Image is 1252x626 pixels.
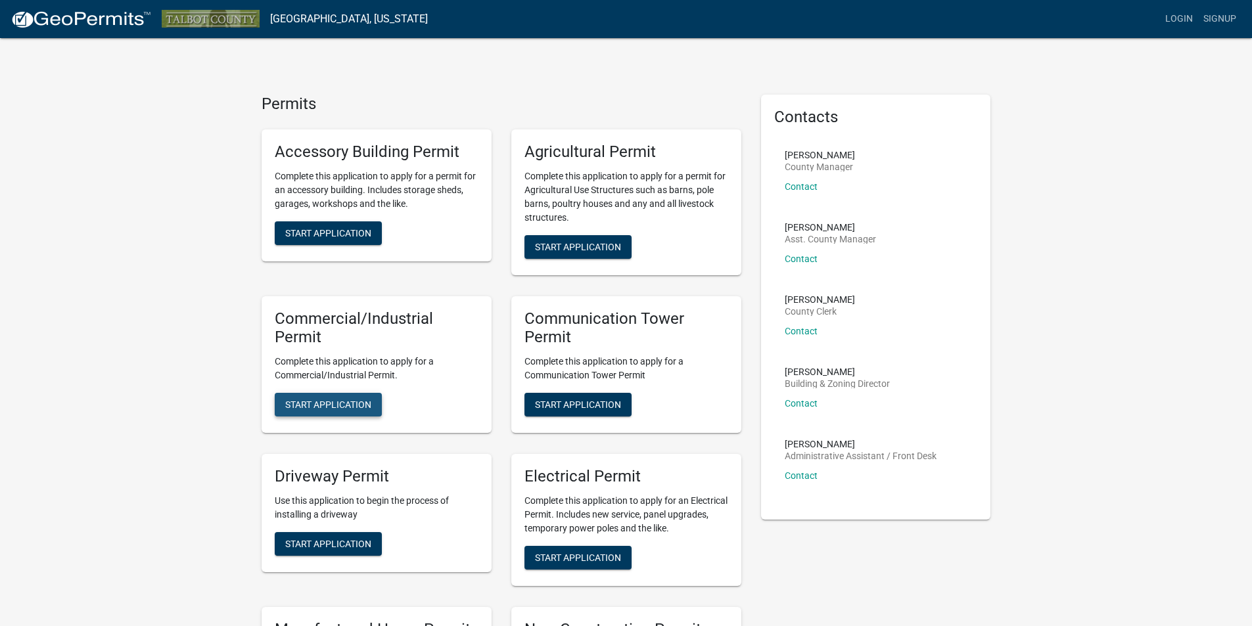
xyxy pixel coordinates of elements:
[275,221,382,245] button: Start Application
[535,399,621,410] span: Start Application
[1160,7,1198,32] a: Login
[774,108,978,127] h5: Contacts
[162,10,260,28] img: Talbot County, Georgia
[785,326,818,336] a: Contact
[785,367,890,376] p: [PERSON_NAME]
[524,169,728,225] p: Complete this application to apply for a permit for Agricultural Use Structures such as barns, po...
[785,181,818,192] a: Contact
[785,379,890,388] p: Building & Zoning Director
[535,552,621,562] span: Start Application
[275,494,478,522] p: Use this application to begin the process of installing a driveway
[785,295,855,304] p: [PERSON_NAME]
[1198,7,1241,32] a: Signup
[270,8,428,30] a: [GEOGRAPHIC_DATA], [US_STATE]
[785,470,818,481] a: Contact
[285,538,371,548] span: Start Application
[275,143,478,162] h5: Accessory Building Permit
[785,254,818,264] a: Contact
[524,355,728,382] p: Complete this application to apply for a Communication Tower Permit
[785,398,818,409] a: Contact
[785,150,855,160] p: [PERSON_NAME]
[524,494,728,535] p: Complete this application to apply for an Electrical Permit. Includes new service, panel upgrades...
[275,169,478,211] p: Complete this application to apply for a permit for an accessory building. Includes storage sheds...
[262,95,741,114] h4: Permits
[285,399,371,410] span: Start Application
[785,235,876,244] p: Asst. County Manager
[524,235,632,259] button: Start Application
[524,393,632,416] button: Start Application
[524,309,728,347] h5: Communication Tower Permit
[275,393,382,416] button: Start Application
[535,241,621,252] span: Start Application
[785,439,937,449] p: [PERSON_NAME]
[524,143,728,162] h5: Agricultural Permit
[785,307,855,316] p: County Clerk
[785,451,937,460] p: Administrative Assistant / Front Desk
[524,546,632,570] button: Start Application
[275,309,478,347] h5: Commercial/Industrial Permit
[785,223,876,232] p: [PERSON_NAME]
[285,227,371,238] span: Start Application
[275,355,478,382] p: Complete this application to apply for a Commercial/Industrial Permit.
[524,467,728,486] h5: Electrical Permit
[275,532,382,556] button: Start Application
[275,467,478,486] h5: Driveway Permit
[785,162,855,171] p: County Manager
